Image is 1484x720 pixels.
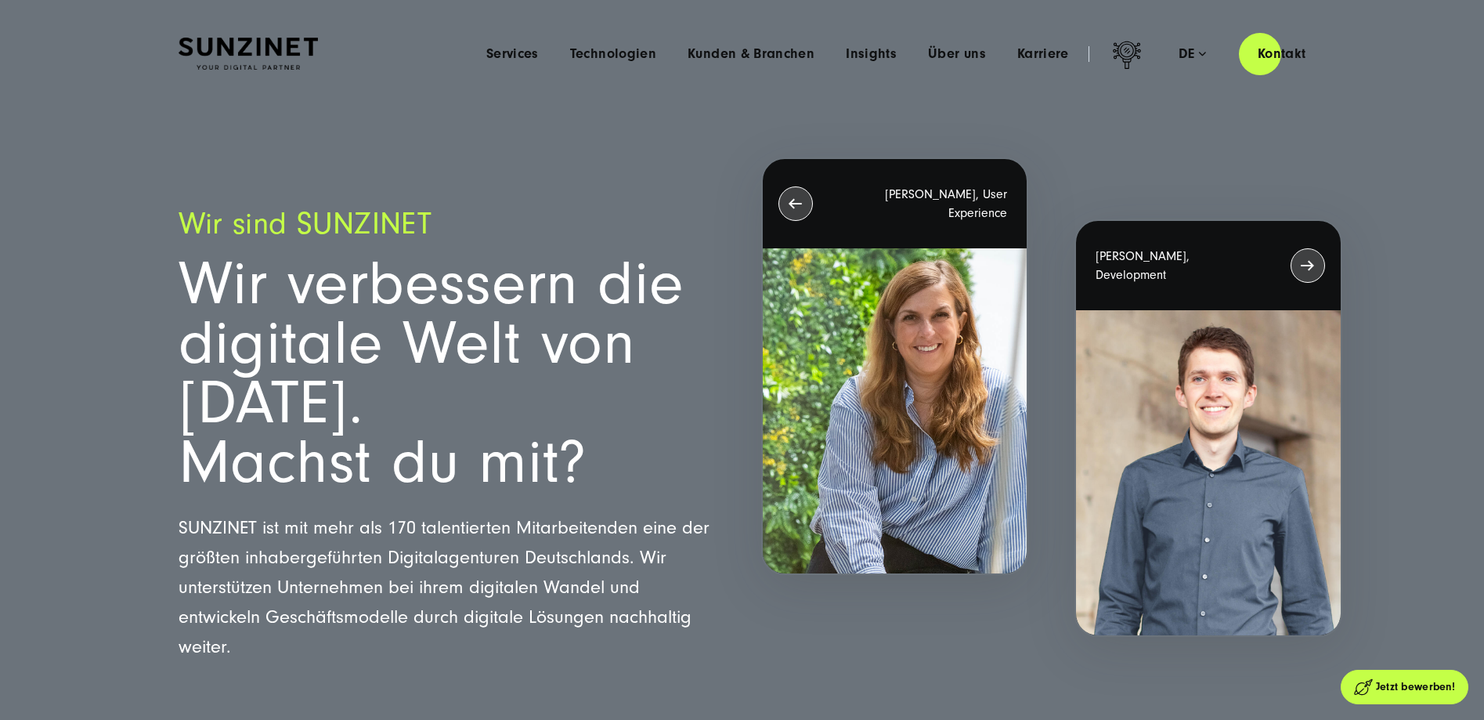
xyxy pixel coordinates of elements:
p: SUNZINET ist mit mehr als 170 talentierten Mitarbeitenden eine der größten inhabergeführten Digit... [179,513,724,662]
div: de [1179,46,1206,62]
button: [PERSON_NAME], User Experience SandraL_1300x1300-1 [761,157,1028,575]
a: Insights [846,46,897,62]
h1: Wir verbessern die digitale Welt von [DATE]. Machst du mit? [179,255,724,493]
img: SUNZINET Full Service Digital Agentur [179,38,318,71]
a: Services [486,46,539,62]
a: Kontakt [1239,31,1325,76]
button: [PERSON_NAME], Development christopher_1300x1300_grau [1074,219,1341,637]
a: Technologien [570,46,656,62]
img: christopher_1300x1300_grau [1076,310,1340,635]
a: Über uns [928,46,986,62]
span: Wir sind SUNZINET [179,206,432,241]
a: Karriere [1017,46,1069,62]
a: Kunden & Branchen [688,46,814,62]
p: [PERSON_NAME], Development [1096,247,1262,284]
img: SandraL_1300x1300-1 [763,248,1027,573]
a: Jetzt bewerben! [1341,670,1468,704]
div: [PERSON_NAME], User Experience [763,159,1027,248]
